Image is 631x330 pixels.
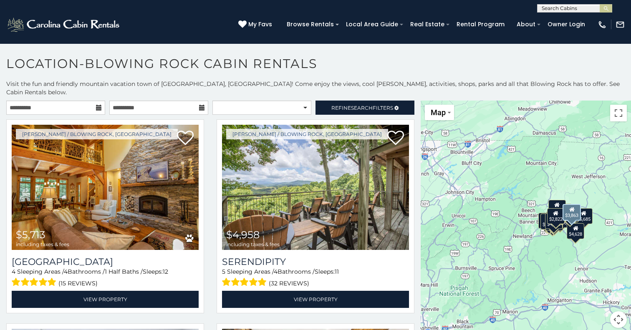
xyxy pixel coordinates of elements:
[283,18,338,31] a: Browse Rentals
[567,223,584,239] div: $4,628
[16,229,45,241] span: $5,713
[6,16,122,33] img: White-1-2.png
[616,20,625,29] img: mail-regular-white.png
[545,213,563,229] div: $4,135
[12,256,199,267] h3: Mountain Song Lodge
[315,101,414,115] a: RefineSearchFilters
[105,268,143,275] span: 1 Half Baths /
[12,268,15,275] span: 4
[222,256,409,267] a: Serendipity
[610,105,627,121] button: Toggle fullscreen view
[12,256,199,267] a: [GEOGRAPHIC_DATA]
[16,129,178,139] a: [PERSON_NAME] / Blowing Rock, [GEOGRAPHIC_DATA]
[387,130,404,147] a: Add to favorites
[238,20,274,29] a: My Favs
[425,105,454,120] button: Change map style
[540,213,558,229] div: $5,854
[610,311,627,328] button: Map camera controls
[331,105,393,111] span: Refine Filters
[12,125,199,250] img: Mountain Song Lodge
[222,125,409,250] a: Serendipity $4,958 including taxes & fees
[575,208,593,224] div: $5,685
[547,208,565,224] div: $2,822
[561,206,579,222] div: $4,758
[163,268,168,275] span: 12
[512,18,540,31] a: About
[561,207,579,222] div: $4,958
[544,216,561,232] div: $2,990
[545,214,563,230] div: $5,176
[548,200,566,216] div: $3,036
[452,18,509,31] a: Rental Program
[269,278,309,289] span: (32 reviews)
[226,129,388,139] a: [PERSON_NAME] / Blowing Rock, [GEOGRAPHIC_DATA]
[12,291,199,308] a: View Property
[226,242,280,247] span: including taxes & fees
[12,125,199,250] a: Mountain Song Lodge $5,713 including taxes & fees
[16,242,69,247] span: including taxes & fees
[598,20,607,29] img: phone-regular-white.png
[563,204,581,220] div: $3,863
[58,278,98,289] span: (15 reviews)
[222,125,409,250] img: Serendipity
[431,108,446,117] span: Map
[274,268,278,275] span: 4
[538,212,556,228] div: $5,713
[406,18,449,31] a: Real Estate
[64,268,68,275] span: 4
[222,291,409,308] a: View Property
[248,20,272,29] span: My Favs
[222,267,409,289] div: Sleeping Areas / Bathrooms / Sleeps:
[177,130,194,147] a: Add to favorites
[335,268,339,275] span: 11
[342,18,402,31] a: Local Area Guide
[12,267,199,289] div: Sleeping Areas / Bathrooms / Sleeps:
[351,105,373,111] span: Search
[226,229,260,241] span: $4,958
[543,18,589,31] a: Owner Login
[222,268,225,275] span: 5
